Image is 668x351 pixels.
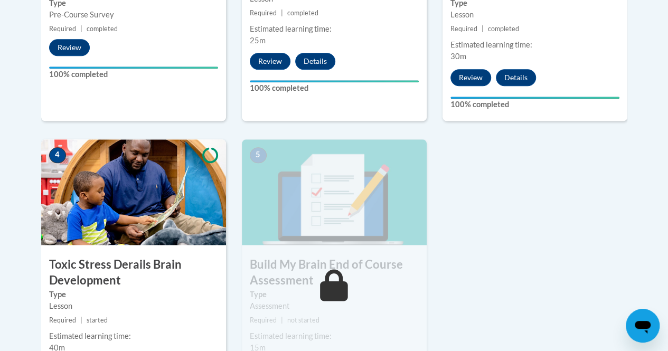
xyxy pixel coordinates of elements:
span: | [281,316,283,324]
span: | [482,25,484,33]
span: Required [450,25,477,33]
span: completed [488,25,519,33]
button: Details [295,53,335,70]
span: | [281,9,283,17]
div: Assessment [250,300,419,312]
div: Estimated learning time: [250,23,419,35]
span: not started [287,316,319,324]
span: Required [250,316,277,324]
span: completed [87,25,118,33]
button: Details [496,69,536,86]
div: Estimated learning time: [49,330,218,342]
label: Type [250,289,419,300]
h3: Build My Brain End of Course Assessment [242,257,427,289]
label: Type [49,289,218,300]
span: Required [49,316,76,324]
div: Pre-Course Survey [49,9,218,21]
div: Your progress [49,67,218,69]
label: 100% completed [250,82,419,94]
button: Review [49,39,90,56]
span: | [80,316,82,324]
img: Course Image [41,139,226,245]
span: started [87,316,108,324]
span: Required [250,9,277,17]
span: 25m [250,36,266,45]
span: 30m [450,52,466,61]
span: 5 [250,147,267,163]
label: 100% completed [49,69,218,80]
div: Your progress [450,97,619,99]
button: Review [250,53,290,70]
span: Required [49,25,76,33]
img: Course Image [242,139,427,245]
div: Estimated learning time: [250,330,419,342]
iframe: Button to launch messaging window [626,309,660,343]
div: Lesson [450,9,619,21]
div: Estimated learning time: [450,39,619,51]
span: | [80,25,82,33]
label: 100% completed [450,99,619,110]
div: Lesson [49,300,218,312]
span: completed [287,9,318,17]
h3: Toxic Stress Derails Brain Development [41,257,226,289]
button: Review [450,69,491,86]
span: 4 [49,147,66,163]
div: Your progress [250,80,419,82]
